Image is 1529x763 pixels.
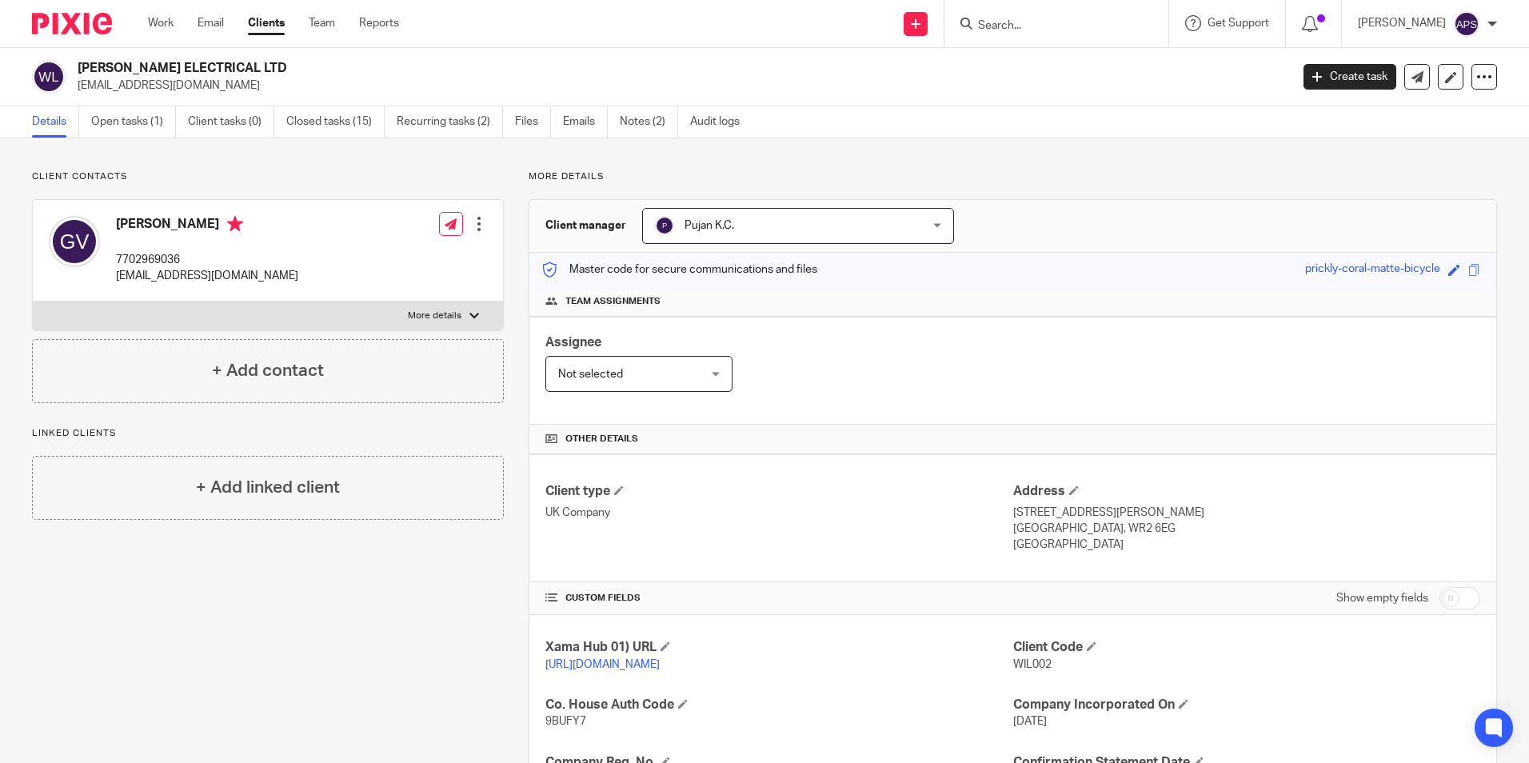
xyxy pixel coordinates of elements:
img: svg%3E [1454,11,1479,37]
img: svg%3E [32,60,66,94]
img: svg%3E [49,216,100,267]
input: Search [976,19,1120,34]
h4: Address [1013,483,1480,500]
p: [PERSON_NAME] [1358,15,1446,31]
i: Primary [227,216,243,232]
span: 9BUFY7 [545,716,586,727]
a: Clients [248,15,285,31]
h4: [PERSON_NAME] [116,216,298,236]
h2: [PERSON_NAME] ELECTRICAL LTD [78,60,1039,77]
h4: Company Incorporated On [1013,697,1480,713]
h4: Xama Hub 01) URL [545,639,1012,656]
h4: CUSTOM FIELDS [545,592,1012,605]
a: Create task [1303,64,1396,90]
p: Master code for secure communications and files [541,262,817,278]
span: Pujan K.C. [685,220,734,231]
a: Files [515,106,551,138]
p: Client contacts [32,170,504,183]
h4: + Add contact [212,358,324,383]
img: svg%3E [655,216,674,235]
span: Team assignments [565,295,661,308]
a: Reports [359,15,399,31]
p: More details [529,170,1497,183]
img: Pixie [32,13,112,34]
a: Recurring tasks (2) [397,106,503,138]
h4: Client type [545,483,1012,500]
h4: + Add linked client [196,475,340,500]
p: [EMAIL_ADDRESS][DOMAIN_NAME] [116,268,298,284]
a: Email [198,15,224,31]
label: Show empty fields [1336,590,1428,606]
a: Audit logs [690,106,752,138]
a: Team [309,15,335,31]
p: [STREET_ADDRESS][PERSON_NAME] [1013,505,1480,521]
p: UK Company [545,505,1012,521]
a: Emails [563,106,608,138]
p: [GEOGRAPHIC_DATA], WR2 6EG [1013,521,1480,537]
p: Linked clients [32,427,504,440]
span: [DATE] [1013,716,1047,727]
a: Open tasks (1) [91,106,176,138]
p: More details [408,310,461,322]
h3: Client manager [545,218,626,234]
p: 7702969036 [116,252,298,268]
a: Closed tasks (15) [286,106,385,138]
span: Get Support [1208,18,1269,29]
a: Work [148,15,174,31]
a: Details [32,106,79,138]
a: Client tasks (0) [188,106,274,138]
p: [GEOGRAPHIC_DATA] [1013,537,1480,553]
span: WIL002 [1013,659,1052,670]
div: prickly-coral-matte-bicycle [1305,261,1440,279]
span: Not selected [558,369,623,380]
a: Notes (2) [620,106,678,138]
span: Other details [565,433,638,445]
h4: Client Code [1013,639,1480,656]
span: Assignee [545,336,601,349]
h4: Co. House Auth Code [545,697,1012,713]
a: [URL][DOMAIN_NAME] [545,659,660,670]
p: [EMAIL_ADDRESS][DOMAIN_NAME] [78,78,1279,94]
